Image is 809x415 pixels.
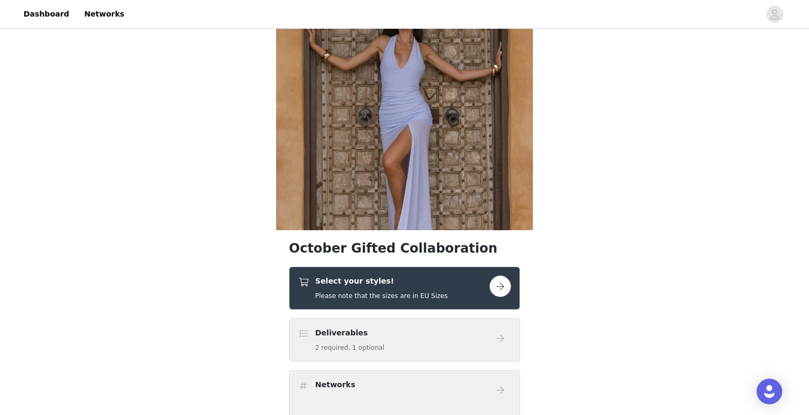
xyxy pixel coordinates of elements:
[315,343,384,353] h5: 2 required, 1 optional
[315,379,355,390] h4: Networks
[289,318,520,362] div: Deliverables
[315,291,448,301] h5: Please note that the sizes are in EU Sizes
[17,2,75,26] a: Dashboard
[315,276,448,287] h4: Select your styles!
[78,2,131,26] a: Networks
[289,239,520,258] h1: October Gifted Collaboration
[757,379,782,404] div: Open Intercom Messenger
[769,6,780,23] div: avatar
[289,267,520,310] div: Select your styles!
[315,327,384,339] h4: Deliverables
